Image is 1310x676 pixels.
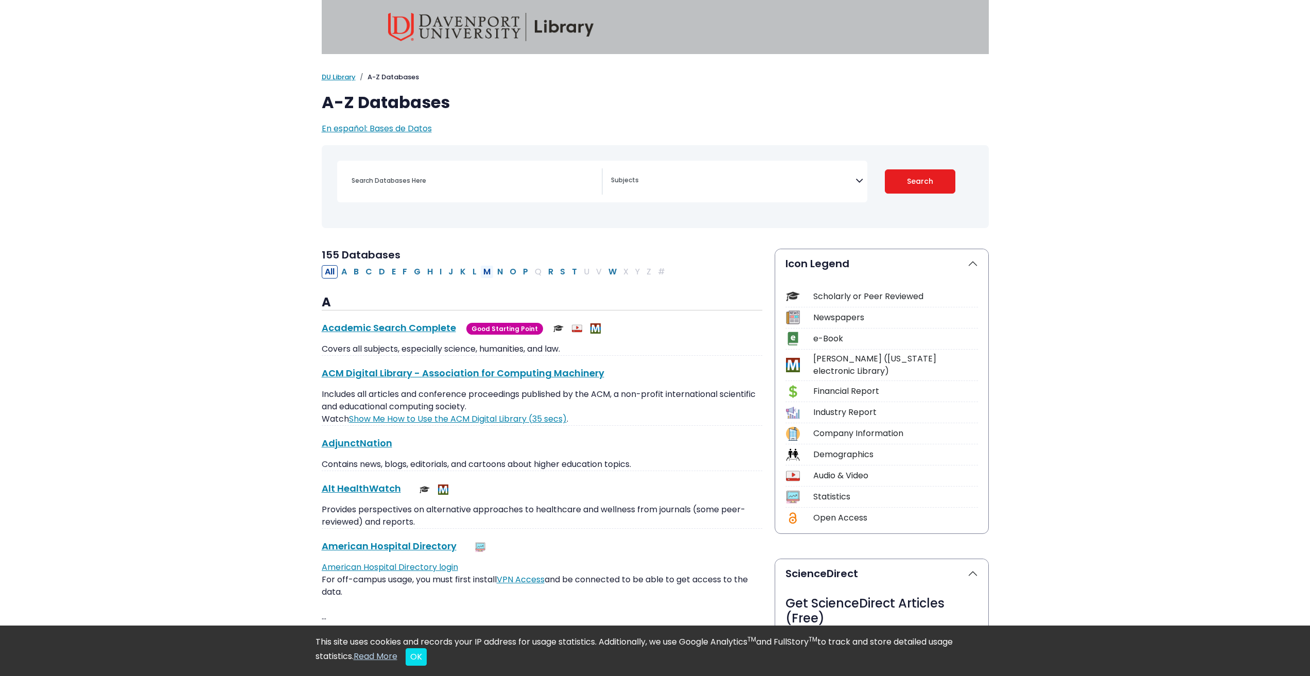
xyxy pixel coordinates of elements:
[569,265,580,279] button: Filter Results T
[786,289,800,303] img: Icon Scholarly or Peer Reviewed
[787,511,799,525] img: Icon Open Access
[322,458,762,471] p: Contains news, blogs, editorials, and cartoons about higher education topics.
[786,332,800,345] img: Icon e-Book
[475,542,485,552] img: Statistics
[322,540,457,552] a: American Hospital Directory
[813,290,978,303] div: Scholarly or Peer Reviewed
[786,385,800,398] img: Icon Financial Report
[322,72,989,82] nav: breadcrumb
[813,448,978,461] div: Demographics
[775,249,988,278] button: Icon Legend
[322,437,392,449] a: AdjunctNation
[322,248,400,262] span: 155 Databases
[809,635,817,644] sup: TM
[322,367,604,379] a: ACM Digital Library - Association for Computing Machinery
[494,265,506,279] button: Filter Results N
[605,265,620,279] button: Filter Results W
[813,385,978,397] div: Financial Report
[316,636,995,666] div: This site uses cookies and records your IP address for usage statistics. Additionally, we use Goo...
[322,321,456,334] a: Academic Search Complete
[420,484,430,495] img: Scholarly or Peer Reviewed
[399,265,410,279] button: Filter Results F
[520,265,531,279] button: Filter Results P
[362,265,375,279] button: Filter Results C
[557,265,568,279] button: Filter Results S
[469,265,480,279] button: Filter Results L
[322,265,338,279] button: All
[813,427,978,440] div: Company Information
[322,93,989,112] h1: A-Z Databases
[322,388,762,425] p: Includes all articles and conference proceedings published by the ACM, a non-profit international...
[786,406,800,420] img: Icon Industry Report
[553,323,564,334] img: Scholarly or Peer Reviewed
[322,482,401,495] a: Alt HealthWatch
[786,427,800,441] img: Icon Company Information
[389,265,399,279] button: Filter Results E
[480,265,494,279] button: Filter Results M
[356,72,419,82] li: A-Z Databases
[572,323,582,334] img: Audio & Video
[590,323,601,334] img: MeL (Michigan electronic Library)
[506,265,519,279] button: Filter Results O
[322,72,356,82] a: DU Library
[813,512,978,524] div: Open Access
[322,561,458,573] a: American Hospital Directory login
[885,169,955,194] button: Submit for Search Results
[349,413,567,425] a: Link opens in new window
[786,358,800,372] img: Icon MeL (Michigan electronic Library)
[345,173,602,188] input: Search database by title or keyword
[436,265,445,279] button: Filter Results I
[322,265,669,277] div: Alpha-list to filter by first letter of database name
[322,145,989,228] nav: Search filters
[322,504,762,528] p: Provides perspectives on alternative approaches to healthcare and wellness from journals (some pe...
[785,596,978,626] h3: Get ScienceDirect Articles (Free)
[747,635,756,644] sup: TM
[786,490,800,504] img: Icon Statistics
[445,265,457,279] button: Filter Results J
[322,561,762,623] p: For off-campus usage, you must first install and be connected to be able to get access to the dat...
[813,470,978,482] div: Audio & Video
[388,13,594,41] img: Davenport University Library
[813,491,978,503] div: Statistics
[406,648,427,666] button: Close
[545,265,556,279] button: Filter Results R
[322,123,432,134] a: En español: Bases de Datos
[438,484,448,495] img: MeL (Michigan electronic Library)
[411,265,424,279] button: Filter Results G
[322,343,762,355] p: Covers all subjects, especially science, humanities, and law.
[497,574,545,585] a: VPN Access
[338,265,350,279] button: Filter Results A
[424,265,436,279] button: Filter Results H
[351,265,362,279] button: Filter Results B
[786,469,800,483] img: Icon Audio & Video
[786,448,800,462] img: Icon Demographics
[775,559,988,588] button: ScienceDirect
[813,311,978,324] div: Newspapers
[322,295,762,310] h3: A
[813,406,978,419] div: Industry Report
[466,323,543,335] span: Good Starting Point
[611,177,855,185] textarea: Search
[813,333,978,345] div: e-Book
[786,310,800,324] img: Icon Newspapers
[354,650,397,662] a: Read More
[457,265,469,279] button: Filter Results K
[376,265,388,279] button: Filter Results D
[322,623,364,635] a: View More
[813,353,978,377] div: [PERSON_NAME] ([US_STATE] electronic Library)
